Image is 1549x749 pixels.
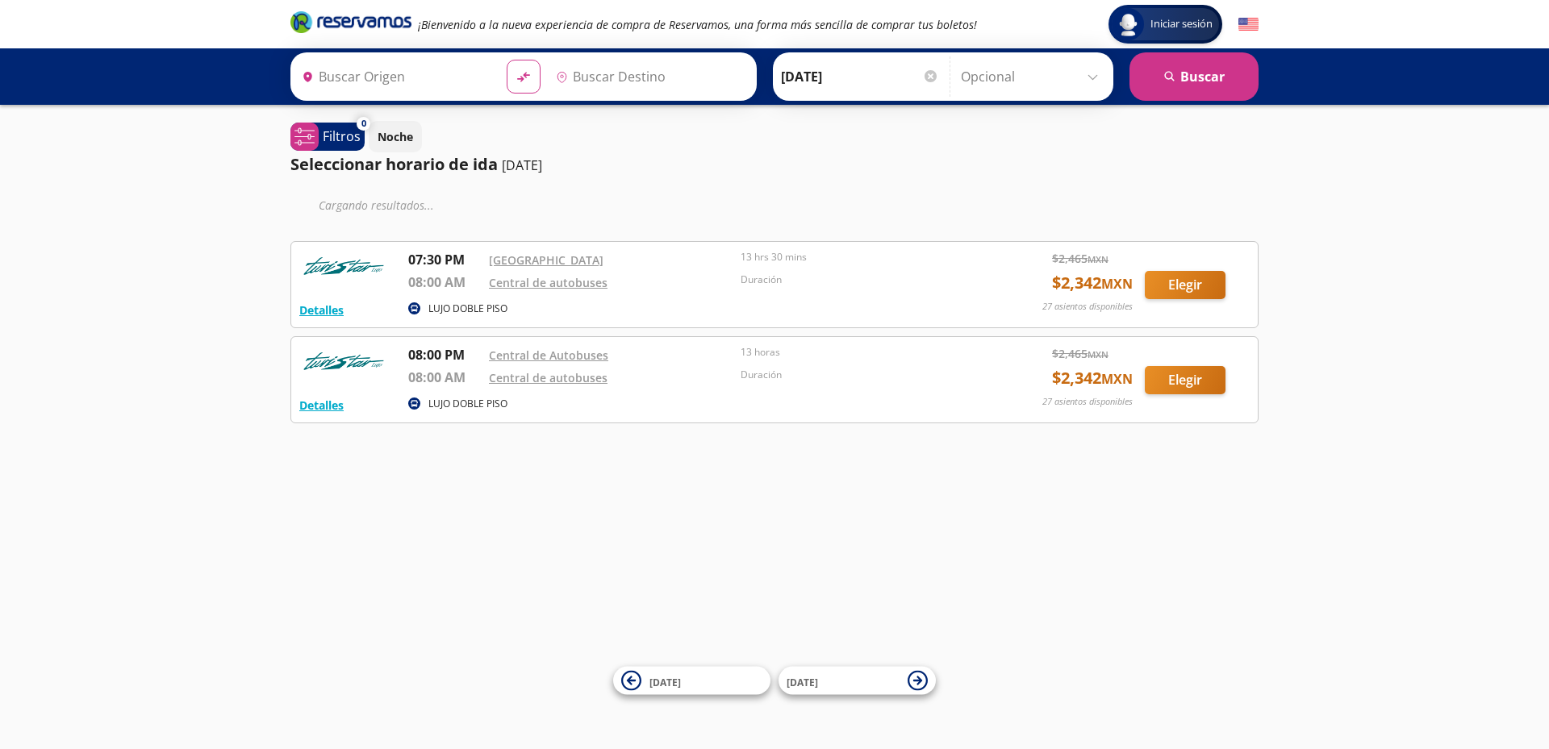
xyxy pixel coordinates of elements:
[961,56,1105,97] input: Opcional
[290,10,411,39] a: Brand Logo
[787,675,818,689] span: [DATE]
[1238,15,1259,35] button: English
[428,397,507,411] p: LUJO DOBLE PISO
[418,17,977,32] em: ¡Bienvenido a la nueva experiencia de compra de Reservamos, una forma más sencilla de comprar tus...
[290,152,498,177] p: Seleccionar horario de ida
[489,370,607,385] a: Central de autobuses
[408,273,481,292] p: 08:00 AM
[323,127,361,146] p: Filtros
[299,302,344,318] button: Detalles
[781,56,939,97] input: Elegir Fecha
[408,345,481,364] p: 08:00 PM
[428,302,507,316] p: LUJO DOBLE PISO
[489,275,607,290] a: Central de autobuses
[408,368,481,387] p: 08:00 AM
[361,117,366,131] span: 0
[1101,370,1133,388] small: MXN
[378,128,413,145] p: Noche
[408,250,481,269] p: 07:30 PM
[1042,395,1133,409] p: 27 asientos disponibles
[1144,16,1219,32] span: Iniciar sesión
[295,56,494,97] input: Buscar Origen
[489,347,608,363] a: Central de Autobuses
[1129,52,1259,101] button: Buscar
[741,273,984,287] p: Duración
[299,345,388,377] img: RESERVAMOS
[649,675,681,689] span: [DATE]
[1145,271,1225,299] button: Elegir
[502,156,542,175] p: [DATE]
[299,250,388,282] img: RESERVAMOS
[1052,250,1109,267] span: $ 2,465
[1088,253,1109,265] small: MXN
[1052,271,1133,295] span: $ 2,342
[779,667,936,695] button: [DATE]
[1052,366,1133,390] span: $ 2,342
[613,667,770,695] button: [DATE]
[489,252,603,268] a: [GEOGRAPHIC_DATA]
[741,345,984,360] p: 13 horas
[290,123,365,151] button: 0Filtros
[1088,348,1109,360] small: MXN
[1042,300,1133,314] p: 27 asientos disponibles
[1052,345,1109,362] span: $ 2,465
[549,56,748,97] input: Buscar Destino
[299,397,344,414] button: Detalles
[319,198,434,213] em: Cargando resultados ...
[741,250,984,264] p: 13 hrs 30 mins
[1145,366,1225,394] button: Elegir
[369,121,422,152] button: Noche
[1101,275,1133,293] small: MXN
[290,10,411,34] i: Brand Logo
[741,368,984,382] p: Duración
